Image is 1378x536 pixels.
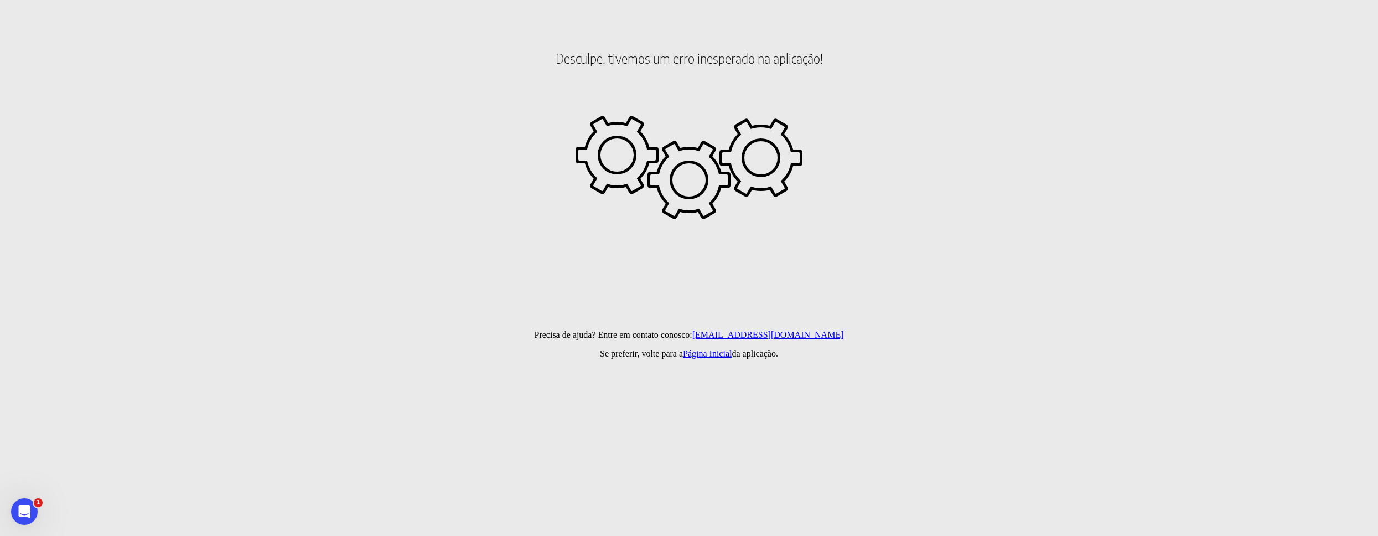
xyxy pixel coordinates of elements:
[4,330,1374,340] p: Precisa de ajuda? Entre em contato conosco:
[692,330,844,339] a: [EMAIL_ADDRESS][DOMAIN_NAME]
[4,349,1374,359] p: Se preferir, volte para a da aplicação.
[34,498,43,507] span: 1
[683,349,732,358] a: Página Inicial
[4,11,1374,105] h2: Desculpe, tivemos um erro inesperado na aplicação!
[11,498,38,525] iframe: Intercom live chat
